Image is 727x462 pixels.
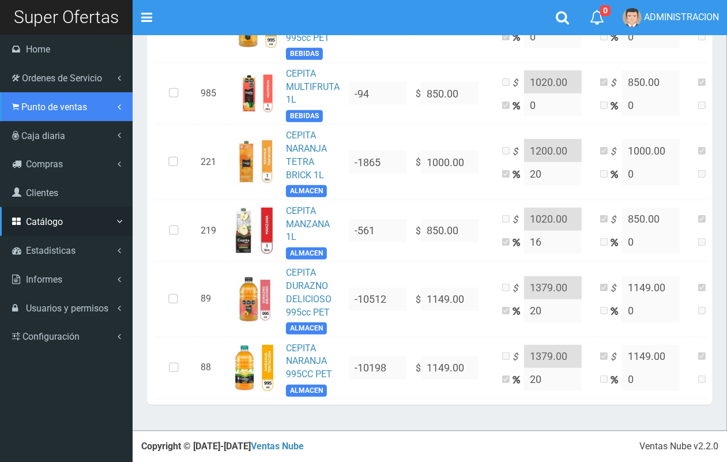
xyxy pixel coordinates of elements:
[513,351,524,364] i: $
[286,385,327,397] span: ALMACEN
[623,8,642,27] img: User Image
[141,441,304,452] strong: Copyright © [DATE]-[DATE]
[411,337,498,399] td: $
[286,130,327,181] a: CEPITA NARANJA TETRA BRICK 1L
[196,200,226,262] td: 219
[231,139,277,185] img: ...
[611,77,622,90] i: $
[14,7,119,27] span: Super Ofertas
[611,282,622,295] i: $
[21,102,87,112] span: Punto de ventas
[286,48,323,60] span: BEBIDAS
[237,276,270,322] img: ...
[600,5,611,16] span: 0
[234,345,274,391] img: ...
[286,247,327,260] span: ALMACEN
[26,303,108,314] span: Usuarios y permisos
[26,187,58,198] span: Clientes
[196,125,226,200] td: 221
[22,331,80,342] span: Configuración
[286,68,340,106] a: CEPITA MULTIFRUTA 1L
[26,216,63,227] span: Catálogo
[286,343,332,380] a: CEPITA NARANJA 995CC PET
[286,205,330,243] a: CEPITA MANZANA 1L
[286,110,323,122] span: BEBIDAS
[644,12,719,22] span: ADMINISTRACION
[26,44,50,55] span: Home
[22,73,102,84] span: Ordenes de Servicio
[411,262,498,337] td: $
[411,200,498,262] td: $
[611,351,622,364] i: $
[286,185,327,197] span: ALMACEN
[611,213,622,227] i: $
[196,62,226,125] td: 985
[513,282,524,295] i: $
[513,77,524,90] i: $
[196,262,226,337] td: 89
[611,145,622,159] i: $
[639,440,718,453] div: Ventas Nube v2.2.0
[513,145,524,159] i: $
[286,322,327,335] span: ALMACEN
[411,62,498,125] td: $
[26,159,63,170] span: Compras
[26,274,62,285] span: Informes
[233,208,274,254] img: ...
[196,337,226,399] td: 88
[411,125,498,200] td: $
[231,70,277,117] img: ...
[286,267,332,318] a: CEPITA DURAZNO DELICIOSO 995cc PET
[26,245,76,256] span: Estadisticas
[513,213,524,227] i: $
[251,441,304,452] a: Ventas Nube
[21,130,65,141] span: Caja diaria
